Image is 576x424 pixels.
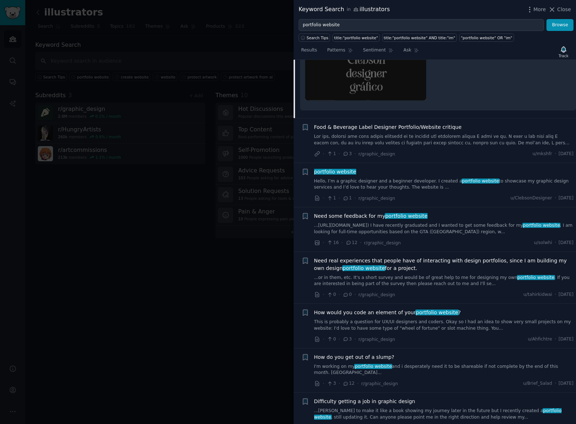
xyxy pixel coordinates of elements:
[314,398,415,405] span: Difficulty getting a job in graphic design
[314,212,428,220] a: Need some feedback for myportfolio website
[314,309,461,316] a: How would you code an element of yourportfolio website?
[534,240,552,246] span: u/solwhi
[415,310,459,315] span: portfolio website
[343,380,354,387] span: 12
[546,19,573,31] button: Browse
[461,35,513,40] div: "portfolio website" OR "im"
[357,380,358,387] span: ·
[358,152,395,157] span: r/graphic_design
[314,134,574,146] a: Lor ips, dolorsi ame cons adipis elitsedd ei te incidid utl etdolorem aliqua E admi ve qu. N exer...
[314,319,574,331] a: This is probably a question for UX/UI designers and coders. Okay so I had an idea to show very sm...
[461,179,500,184] span: portfolio website
[325,45,355,59] a: Patterns
[314,123,462,131] a: Food & Beverage Label Designer Portfolio/Website critique
[314,408,574,420] a: ...[PERSON_NAME] to make it like a book showing my journey later in the future but I recently cre...
[555,195,556,202] span: ·
[559,380,573,387] span: [DATE]
[305,40,426,100] img: Opinion about my graphic design
[459,33,514,42] a: "portfolio website" OR "im"
[314,275,574,287] a: ...or in them, etc. It's a short survey and would be of great help to me for designing my ownport...
[323,150,324,158] span: ·
[347,6,350,13] span: in
[354,335,356,343] span: ·
[314,212,428,220] span: Need some feedback for my
[401,45,421,59] a: Ask
[342,265,386,271] span: portfolio website
[559,240,573,246] span: [DATE]
[532,151,552,157] span: u/mkshfr
[323,380,324,387] span: ·
[327,292,336,298] span: 0
[327,240,339,246] span: 16
[557,6,571,13] span: Close
[358,292,395,297] span: r/graphic_design
[360,239,361,247] span: ·
[555,240,556,246] span: ·
[382,33,457,42] a: title:"portfolio website" AND title:"im"
[385,213,428,219] span: portfolio website
[327,195,336,202] span: 1
[299,5,390,14] div: Keyword Search illustrators
[526,6,546,13] button: More
[327,380,336,387] span: 3
[301,47,317,54] span: Results
[559,336,573,343] span: [DATE]
[361,45,396,59] a: Sentiment
[343,336,352,343] span: 3
[523,292,552,298] span: u/tahirkidwai
[555,380,556,387] span: ·
[314,309,461,316] span: How would you code an element of your ?
[345,240,357,246] span: 12
[555,151,556,157] span: ·
[334,35,378,40] div: title:"portfolio website"
[354,150,356,158] span: ·
[314,408,562,420] span: portfolio website
[510,195,552,202] span: u/ClebsonDesigner
[307,35,329,40] span: Search Tips
[364,240,401,245] span: r/graphic_design
[522,223,561,228] span: portfolio website
[354,194,356,202] span: ·
[555,336,556,343] span: ·
[314,257,574,272] a: Need real experiences that people have of interacting with design portfolios, since I am building...
[323,291,324,298] span: ·
[343,151,352,157] span: 3
[358,196,395,201] span: r/graphic_design
[299,33,330,42] button: Search Tips
[327,336,336,343] span: 0
[384,35,455,40] div: title:"portfolio website" AND title:"im"
[327,151,336,157] span: 1
[299,45,320,59] a: Results
[559,195,573,202] span: [DATE]
[313,169,357,175] span: portfolio website
[343,195,352,202] span: 1
[523,380,552,387] span: u/Brief_Salad
[559,292,573,298] span: [DATE]
[361,381,398,386] span: r/graphic_design
[299,19,544,31] input: Try a keyword related to your business
[314,178,574,191] a: Hello, I’m a graphic designer and a beginner developer. I created aportfolio websiteto showcase m...
[354,364,392,369] span: portfolio website
[517,275,555,280] span: portfolio website
[339,335,340,343] span: ·
[403,47,411,54] span: Ask
[363,47,386,54] span: Sentiment
[314,353,394,361] a: How do you get out of a slump?
[327,47,345,54] span: Patterns
[343,292,352,298] span: 0
[323,239,324,247] span: ·
[339,291,340,298] span: ·
[354,291,356,298] span: ·
[358,337,395,342] span: r/graphic_design
[548,6,571,13] button: Close
[332,33,380,42] a: title:"portfolio website"
[528,336,552,343] span: u/Ahfichtre
[556,44,571,59] button: Track
[339,380,340,387] span: ·
[559,53,568,58] div: Track
[314,364,574,376] a: I'm working on myportfolio websiteand i desperately need it to be shareable if not complete by th...
[314,222,574,235] a: ...[URL][DOMAIN_NAME]) I have recently graduated and I wanted to get some feedback for myportfoli...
